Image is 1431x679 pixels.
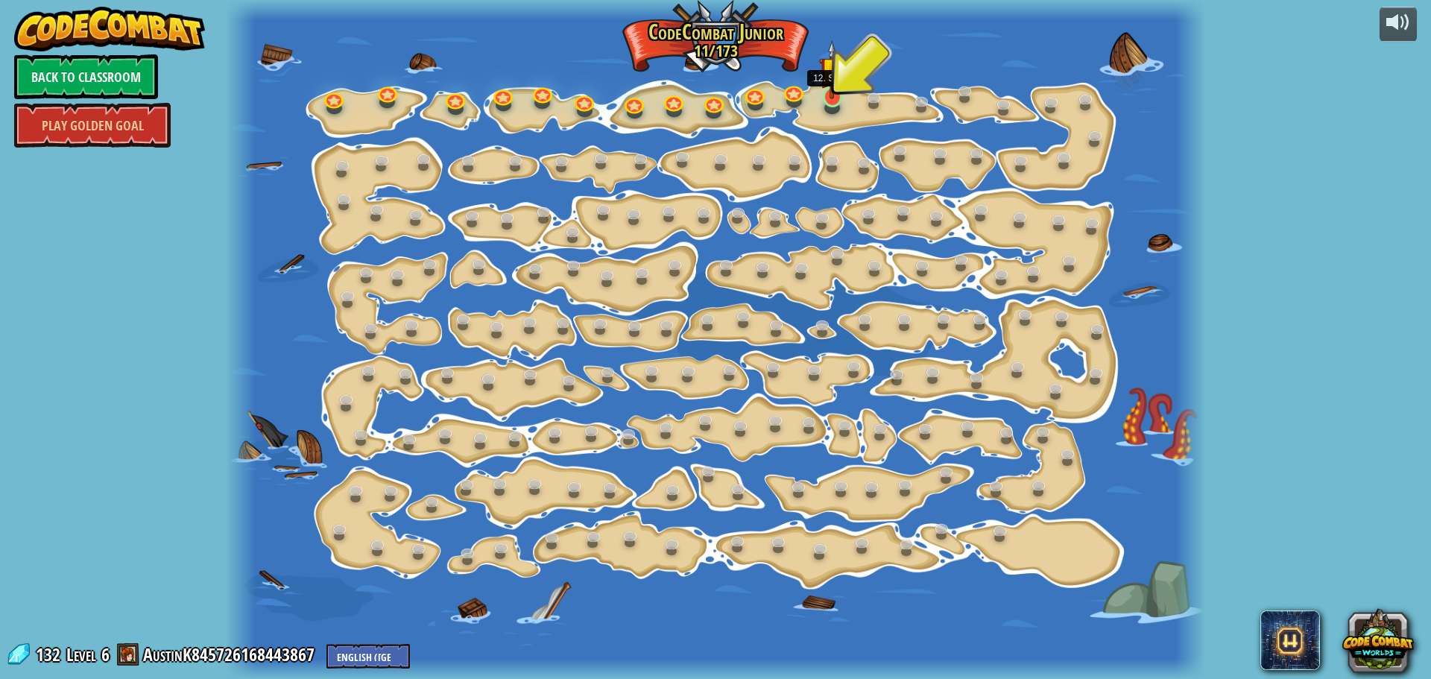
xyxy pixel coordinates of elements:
button: Adjust volume [1380,7,1417,42]
span: 6 [101,642,110,666]
a: Back to Classroom [14,54,158,99]
a: Play Golden Goal [14,103,171,148]
img: CodeCombat - Learn how to code by playing a game [14,7,205,51]
span: 132 [36,642,65,666]
span: Level [66,642,96,667]
a: AustinK845726168443867 [143,642,319,666]
img: level-banner-started.png [819,40,844,99]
